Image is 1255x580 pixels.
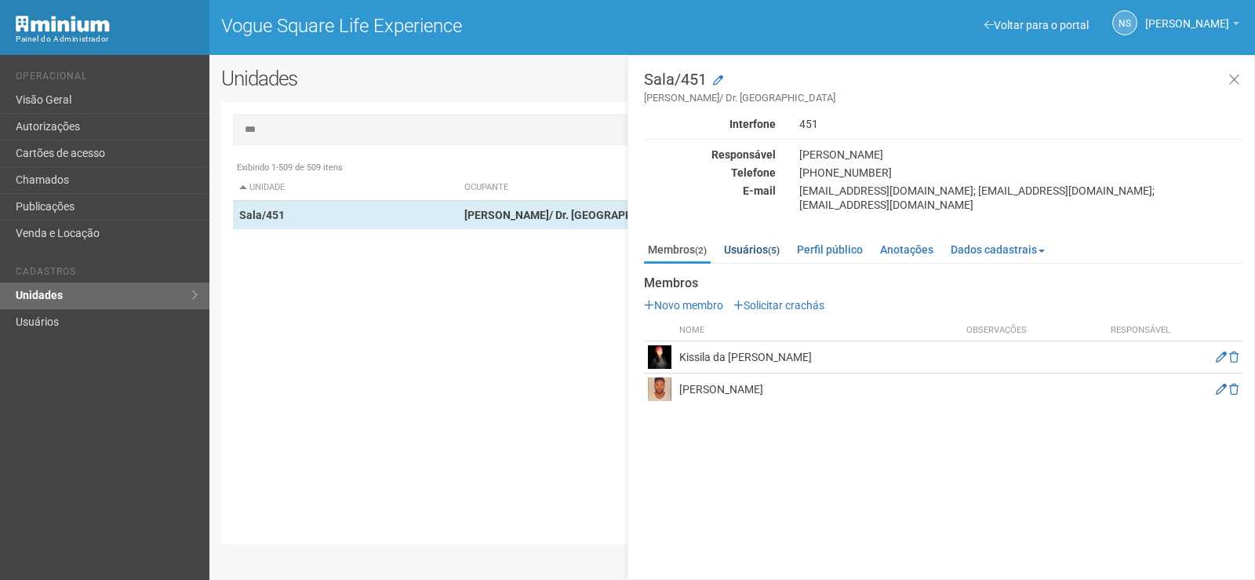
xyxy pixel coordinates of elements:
li: Operacional [16,71,198,87]
a: Editar membro [1216,383,1227,396]
td: [PERSON_NAME] [675,374,962,406]
th: Responsável [1101,320,1180,341]
div: Telefone [632,166,788,180]
a: [PERSON_NAME] [1145,20,1239,32]
a: Solicitar crachás [733,299,824,312]
strong: Sala/451 [239,209,285,221]
a: Membros(2) [644,238,711,264]
small: (5) [768,245,780,256]
a: Anotações [876,238,937,261]
div: Painel do Administrador [16,32,198,46]
a: Voltar para o portal [984,19,1089,31]
small: (2) [695,245,707,256]
div: [PERSON_NAME] [788,148,1254,162]
a: Novo membro [644,299,723,312]
div: Exibindo 1-509 de 509 itens [233,161,1231,175]
img: Minium [16,16,110,32]
th: Observações [962,320,1102,341]
th: Ocupante: activate to sort column ascending [458,175,869,201]
div: [EMAIL_ADDRESS][DOMAIN_NAME]; [EMAIL_ADDRESS][DOMAIN_NAME]; [EMAIL_ADDRESS][DOMAIN_NAME] [788,184,1254,212]
li: Cadastros [16,266,198,283]
td: Kissila da [PERSON_NAME] [675,341,962,374]
div: Responsável [632,148,788,162]
a: Usuários(5) [720,238,784,261]
a: Dados cadastrais [947,238,1049,261]
strong: [PERSON_NAME]/ Dr. [GEOGRAPHIC_DATA] [464,209,678,221]
a: Modificar a unidade [713,73,723,89]
a: NS [1112,10,1137,35]
img: user.png [648,378,671,401]
h2: Unidades [221,67,634,90]
div: E-mail [632,184,788,198]
div: 451 [788,117,1254,131]
a: Editar membro [1216,351,1227,363]
h3: Sala/451 [644,71,1242,105]
th: Nome [675,320,962,341]
h1: Vogue Square Life Experience [221,16,721,36]
img: user.png [648,345,671,369]
strong: Membros [644,276,1242,290]
a: Excluir membro [1229,351,1239,363]
div: Interfone [632,117,788,131]
small: [PERSON_NAME]/ Dr. [GEOGRAPHIC_DATA] [644,91,1242,105]
a: Excluir membro [1229,383,1239,396]
a: Perfil público [793,238,867,261]
th: Unidade: activate to sort column descending [233,175,459,201]
div: [PHONE_NUMBER] [788,166,1254,180]
span: Nicolle Silva [1145,2,1229,30]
